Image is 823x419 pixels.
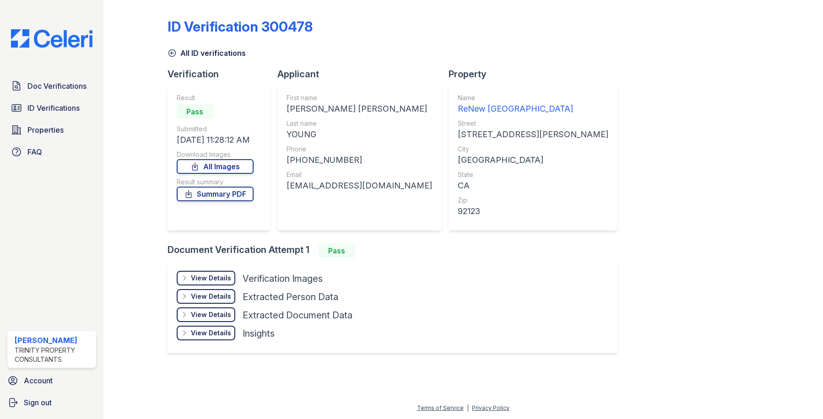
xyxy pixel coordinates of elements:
span: Properties [27,124,64,135]
a: All Images [177,159,254,174]
a: Name ReNew [GEOGRAPHIC_DATA] [458,93,608,115]
img: CE_Logo_Blue-a8612792a0a2168367f1c8372b55b34899dd931a85d93a1a3d3e32e68fde9ad4.png [4,29,100,48]
div: Document Verification Attempt 1 [168,243,625,258]
div: Extracted Person Data [243,290,338,303]
div: Phone [287,145,432,154]
div: [PHONE_NUMBER] [287,154,432,167]
a: ID Verifications [7,99,96,117]
div: Property [449,68,625,81]
div: ID Verification 300478 [168,18,313,35]
div: State [458,170,608,179]
div: City [458,145,608,154]
a: Privacy Policy [472,404,509,411]
span: Sign out [24,397,52,408]
span: ID Verifications [27,102,80,113]
span: Account [24,375,53,386]
div: Zip [458,196,608,205]
div: Street [458,119,608,128]
div: View Details [191,292,231,301]
div: [DATE] 11:28:12 AM [177,134,254,146]
a: All ID verifications [168,48,246,59]
div: 92123 [458,205,608,218]
div: Applicant [277,68,449,81]
div: First name [287,93,432,102]
div: | [467,404,469,411]
div: YOUNG [287,128,432,141]
div: View Details [191,310,231,319]
div: View Details [191,328,231,338]
span: Doc Verifications [27,81,87,91]
iframe: chat widget [785,382,814,410]
div: [GEOGRAPHIC_DATA] [458,154,608,167]
div: Last name [287,119,432,128]
div: Pass [177,104,213,119]
a: Terms of Service [417,404,464,411]
div: [EMAIL_ADDRESS][DOMAIN_NAME] [287,179,432,192]
div: Trinity Property Consultants [15,346,92,364]
a: FAQ [7,143,96,161]
div: Verification [168,68,277,81]
div: [PERSON_NAME] [15,335,92,346]
div: Result summary [177,177,254,187]
div: Submitted [177,124,254,134]
div: View Details [191,274,231,283]
div: Name [458,93,608,102]
a: Doc Verifications [7,77,96,95]
div: ReNew [GEOGRAPHIC_DATA] [458,102,608,115]
a: Properties [7,121,96,139]
div: Result [177,93,254,102]
div: [STREET_ADDRESS][PERSON_NAME] [458,128,608,141]
div: [PERSON_NAME] [PERSON_NAME] [287,102,432,115]
div: Insights [243,327,275,340]
div: Pass [319,243,355,258]
div: CA [458,179,608,192]
a: Account [4,371,100,390]
div: Email [287,170,432,179]
span: FAQ [27,146,42,157]
div: Download Images [177,150,254,159]
a: Summary PDF [177,187,254,201]
div: Extracted Document Data [243,309,352,322]
a: Sign out [4,393,100,412]
div: Verification Images [243,272,323,285]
